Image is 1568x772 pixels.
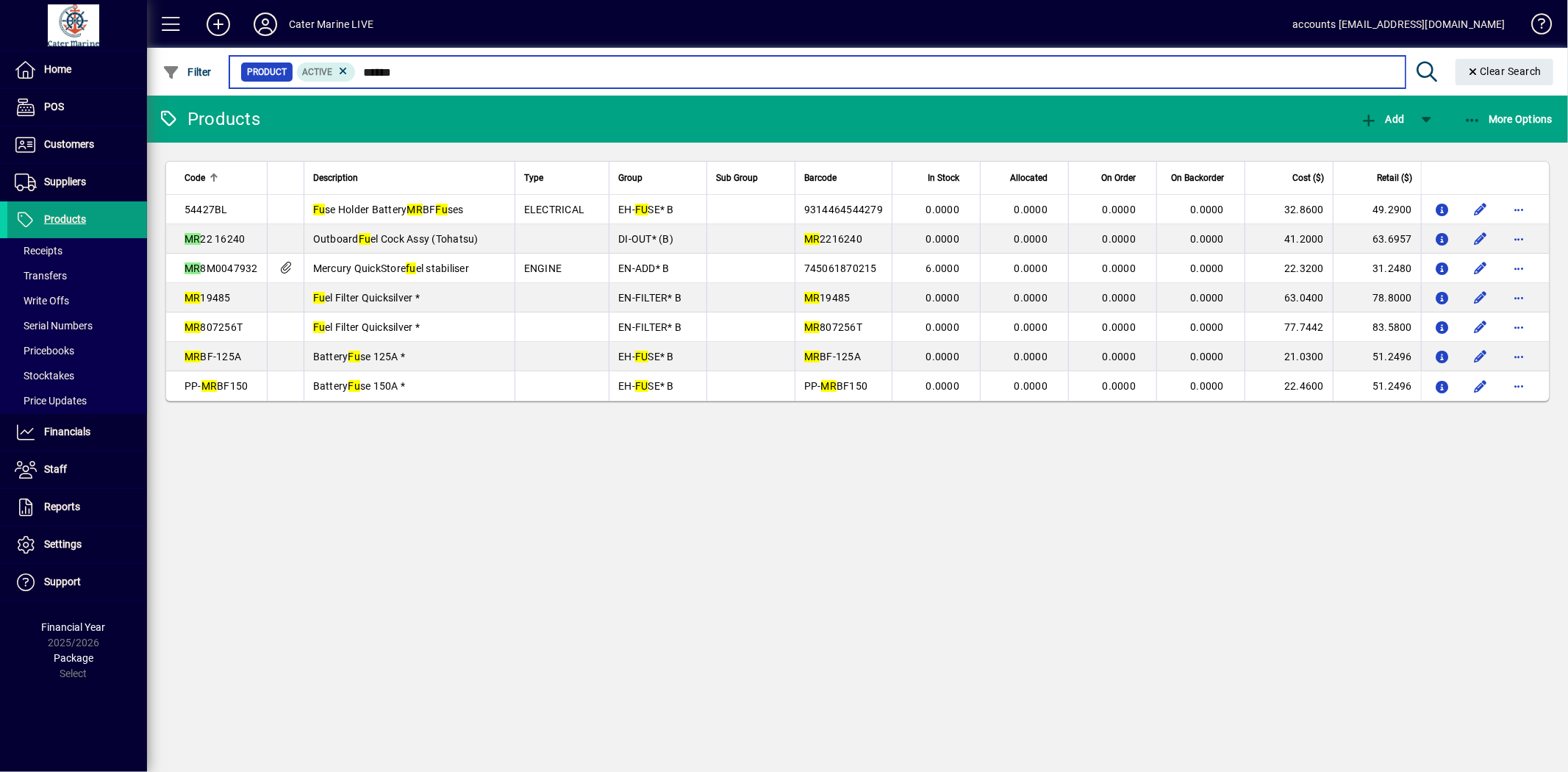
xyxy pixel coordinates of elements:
[1245,283,1333,312] td: 63.0400
[44,101,64,112] span: POS
[436,204,448,215] em: Fu
[804,262,877,274] span: 745061870215
[185,262,258,274] span: 8M0047932
[1464,113,1553,125] span: More Options
[1245,195,1333,224] td: 32.8600
[524,262,562,274] span: ENGINE
[7,489,147,526] a: Reports
[821,380,837,392] em: MR
[313,321,326,333] em: Fu
[7,338,147,363] a: Pricebooks
[407,204,423,215] em: MR
[1014,380,1048,392] span: 0.0000
[1293,12,1506,36] div: accounts [EMAIL_ADDRESS][DOMAIN_NAME]
[7,238,147,263] a: Receipts
[1014,351,1048,362] span: 0.0000
[926,292,960,304] span: 0.0000
[185,262,201,274] em: MR
[618,170,698,186] div: Group
[303,67,333,77] span: Active
[524,204,585,215] span: ELECTRICAL
[7,564,147,601] a: Support
[1460,106,1557,132] button: More Options
[185,292,201,304] em: MR
[1507,374,1531,398] button: More options
[926,204,960,215] span: 0.0000
[1103,233,1136,245] span: 0.0000
[162,66,212,78] span: Filter
[185,204,228,215] span: 54427BL
[524,170,543,186] span: Type
[1469,286,1492,310] button: Edit
[313,262,469,274] span: Mercury QuickStore el stabiliser
[524,170,601,186] div: Type
[1292,170,1324,186] span: Cost ($)
[1333,342,1421,371] td: 51.2496
[44,538,82,550] span: Settings
[1078,170,1149,186] div: On Order
[7,89,147,126] a: POS
[1507,198,1531,221] button: More options
[1101,170,1136,186] span: On Order
[635,351,648,362] em: FU
[1245,312,1333,342] td: 77.7442
[1014,233,1048,245] span: 0.0000
[7,288,147,313] a: Write Offs
[44,426,90,437] span: Financials
[618,380,674,392] span: EH- SE* B
[1103,380,1136,392] span: 0.0000
[1469,257,1492,280] button: Edit
[1333,283,1421,312] td: 78.8000
[15,370,74,382] span: Stocktakes
[1245,254,1333,283] td: 22.3200
[618,292,681,304] span: EN-FILTER* B
[804,351,820,362] em: MR
[185,321,201,333] em: MR
[1191,321,1225,333] span: 0.0000
[242,11,289,37] button: Profile
[989,170,1061,186] div: Allocated
[1014,204,1048,215] span: 0.0000
[15,395,87,407] span: Price Updates
[1245,371,1333,401] td: 22.4600
[54,652,93,664] span: Package
[44,213,86,225] span: Products
[1469,374,1492,398] button: Edit
[1333,195,1421,224] td: 49.2900
[348,380,361,392] em: Fu
[618,262,669,274] span: EN-ADD* B
[7,451,147,488] a: Staff
[1469,227,1492,251] button: Edit
[1191,292,1225,304] span: 0.0000
[1103,351,1136,362] span: 0.0000
[901,170,973,186] div: In Stock
[804,380,868,392] span: PP- BF150
[185,380,248,392] span: PP- BF150
[1191,204,1225,215] span: 0.0000
[185,292,231,304] span: 19485
[1014,292,1048,304] span: 0.0000
[313,292,420,304] span: el Filter Quicksilver *
[247,65,287,79] span: Product
[7,126,147,163] a: Customers
[1103,204,1136,215] span: 0.0000
[289,12,373,36] div: Cater Marine LIVE
[313,170,506,186] div: Description
[297,62,356,82] mat-chip: Activation Status: Active
[44,176,86,187] span: Suppliers
[1377,170,1412,186] span: Retail ($)
[928,170,959,186] span: In Stock
[185,351,201,362] em: MR
[635,380,648,392] em: FU
[1456,59,1554,85] button: Clear
[1014,321,1048,333] span: 0.0000
[313,204,326,215] em: Fu
[44,463,67,475] span: Staff
[44,63,71,75] span: Home
[1103,321,1136,333] span: 0.0000
[1333,371,1421,401] td: 51.2496
[359,233,371,245] em: Fu
[185,170,205,186] span: Code
[313,204,464,215] span: se Holder Battery BF ses
[7,164,147,201] a: Suppliers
